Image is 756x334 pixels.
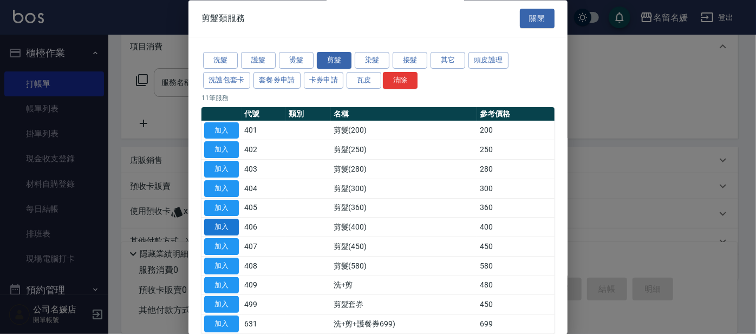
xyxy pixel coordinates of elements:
[304,72,344,89] button: 卡券申請
[468,53,509,69] button: 頭皮護理
[242,160,286,179] td: 403
[331,237,477,257] td: 剪髮(450)
[242,218,286,237] td: 406
[331,199,477,218] td: 剪髮(360)
[477,237,555,257] td: 450
[204,142,239,159] button: 加入
[331,140,477,160] td: 剪髮(250)
[383,72,418,89] button: 清除
[242,107,286,121] th: 代號
[331,295,477,315] td: 剪髮套券
[355,53,389,69] button: 染髮
[204,239,239,256] button: 加入
[477,121,555,141] td: 200
[477,160,555,179] td: 280
[477,199,555,218] td: 360
[477,276,555,296] td: 480
[204,180,239,197] button: 加入
[242,315,286,334] td: 631
[204,122,239,139] button: 加入
[477,140,555,160] td: 250
[331,315,477,334] td: 洗+剪+護餐券699)
[347,72,381,89] button: 瓦皮
[331,121,477,141] td: 剪髮(200)
[331,257,477,276] td: 剪髮(580)
[331,276,477,296] td: 洗+剪
[242,121,286,141] td: 401
[241,53,276,69] button: 護髮
[201,93,555,103] p: 11 筆服務
[242,295,286,315] td: 499
[204,277,239,294] button: 加入
[242,237,286,257] td: 407
[204,297,239,313] button: 加入
[201,13,245,24] span: 剪髮類服務
[204,200,239,217] button: 加入
[286,107,330,121] th: 類別
[203,53,238,69] button: 洗髮
[242,276,286,296] td: 409
[477,295,555,315] td: 450
[477,257,555,276] td: 580
[204,219,239,236] button: 加入
[477,315,555,334] td: 699
[253,72,301,89] button: 套餐券申請
[331,218,477,237] td: 剪髮(400)
[279,53,314,69] button: 燙髮
[204,316,239,333] button: 加入
[393,53,427,69] button: 接髮
[477,218,555,237] td: 400
[331,179,477,199] td: 剪髮(300)
[203,72,250,89] button: 洗護包套卡
[477,107,555,121] th: 參考價格
[520,9,555,29] button: 關閉
[331,160,477,179] td: 剪髮(280)
[242,140,286,160] td: 402
[204,258,239,274] button: 加入
[204,161,239,178] button: 加入
[242,257,286,276] td: 408
[477,179,555,199] td: 300
[317,53,351,69] button: 剪髮
[331,107,477,121] th: 名稱
[242,199,286,218] td: 405
[431,53,465,69] button: 其它
[242,179,286,199] td: 404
